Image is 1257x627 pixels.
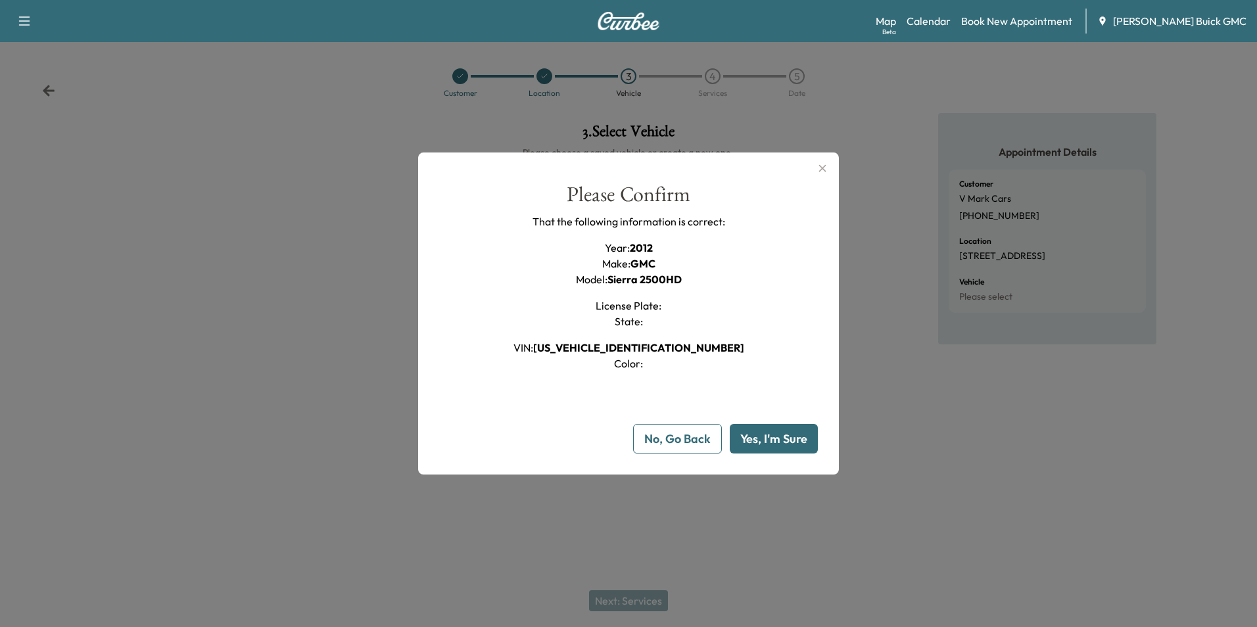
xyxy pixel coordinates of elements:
[533,341,744,354] span: [US_VEHICLE_IDENTIFICATION_NUMBER]
[513,340,744,356] h1: VIN :
[596,298,661,313] h1: License Plate :
[907,13,951,29] a: Calendar
[602,256,655,271] h1: Make :
[605,240,653,256] h1: Year :
[533,214,725,229] p: That the following information is correct:
[607,273,682,286] span: Sierra 2500HD
[1113,13,1246,29] span: [PERSON_NAME] Buick GMC
[961,13,1072,29] a: Book New Appointment
[576,271,682,287] h1: Model :
[630,241,653,254] span: 2012
[615,313,643,329] h1: State :
[630,257,655,270] span: GMC
[567,184,690,214] div: Please Confirm
[730,424,818,453] button: Yes, I'm Sure
[614,356,643,371] h1: Color :
[633,424,722,453] button: No, Go Back
[882,27,896,37] div: Beta
[597,12,660,30] img: Curbee Logo
[876,13,896,29] a: MapBeta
